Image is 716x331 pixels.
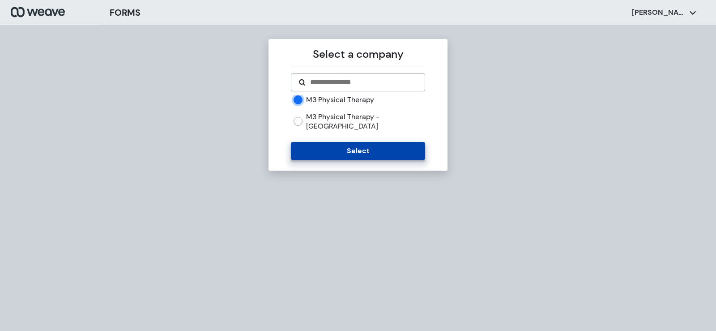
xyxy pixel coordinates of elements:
[309,77,417,88] input: Search
[632,8,686,17] p: [PERSON_NAME]
[291,142,425,160] button: Select
[306,112,425,131] label: M3 Physical Therapy - [GEOGRAPHIC_DATA]
[291,46,425,62] p: Select a company
[110,6,141,19] h3: FORMS
[306,95,374,105] label: M3 Physical Therapy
